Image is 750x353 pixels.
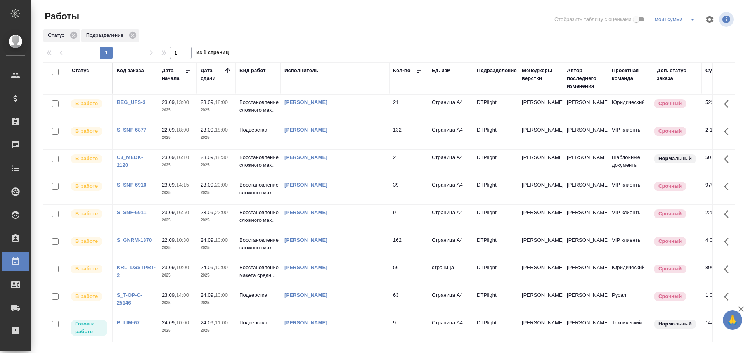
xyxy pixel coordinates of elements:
a: [PERSON_NAME] [284,237,327,243]
td: DTPlight [473,150,518,177]
p: 24.09, [162,320,176,325]
div: Исполнитель может приступить к работе [70,319,108,337]
p: 24.09, [201,292,215,298]
button: Здесь прячутся важные кнопки [719,287,738,306]
button: Здесь прячутся важные кнопки [719,232,738,251]
p: 2025 [162,327,193,334]
td: Страница А4 [428,177,473,204]
div: Исполнитель выполняет работу [70,99,108,109]
td: 975,00 ₽ [702,177,740,204]
p: [PERSON_NAME] [522,209,559,216]
p: Готов к работе [75,320,103,336]
td: [PERSON_NAME] [563,232,608,260]
td: 144,00 ₽ [702,315,740,342]
button: Здесь прячутся важные кнопки [719,205,738,223]
td: страница [428,260,473,287]
p: 23.09, [162,154,176,160]
p: [PERSON_NAME] [522,99,559,106]
div: Исполнитель выполняет работу [70,291,108,302]
a: S_SNF-6910 [117,182,147,188]
button: Здесь прячутся важные кнопки [719,150,738,168]
p: [PERSON_NAME] [522,319,559,327]
div: Код заказа [117,67,144,74]
a: [PERSON_NAME] [284,154,327,160]
td: Шаблонные документы [608,150,653,177]
div: Исполнитель выполняет работу [70,154,108,164]
p: 22:00 [215,209,228,215]
div: Доп. статус заказа [657,67,698,82]
p: 18:00 [176,127,189,133]
td: Страница А4 [428,95,473,122]
td: 9 [389,315,428,342]
p: Срочный [658,127,682,135]
td: 39 [389,177,428,204]
p: 2025 [162,161,193,169]
td: DTPlight [473,287,518,315]
button: Здесь прячутся важные кнопки [719,122,738,141]
td: [PERSON_NAME] [563,150,608,177]
p: 22.09, [162,237,176,243]
p: Срочный [658,210,682,218]
div: Подразделение [81,29,139,42]
td: [PERSON_NAME] [563,95,608,122]
p: Подверстка [239,291,277,299]
p: 2025 [201,134,232,142]
td: Страница А4 [428,232,473,260]
span: Настроить таблицу [700,10,719,29]
p: Срочный [658,292,682,300]
td: Страница А4 [428,122,473,149]
p: 2025 [201,272,232,279]
p: Восстановление сложного мак... [239,209,277,224]
p: 24.09, [201,320,215,325]
p: 2025 [162,106,193,114]
p: 24.09, [201,237,215,243]
p: 24.09, [201,265,215,270]
td: 2 112,00 ₽ [702,122,740,149]
p: Подверстка [239,319,277,327]
a: [PERSON_NAME] [284,265,327,270]
td: DTPlight [473,260,518,287]
p: 13:00 [176,99,189,105]
span: 🙏 [726,312,739,328]
p: Восстановление сложного мак... [239,181,277,197]
p: 14:00 [176,292,189,298]
div: Проектная команда [612,67,649,82]
button: Здесь прячутся важные кнопки [719,315,738,334]
td: Технический [608,315,653,342]
p: В работе [75,155,98,163]
a: [PERSON_NAME] [284,182,327,188]
div: Сумма [705,67,722,74]
p: 23.09, [162,292,176,298]
p: Подразделение [86,31,126,39]
td: Страница А4 [428,205,473,232]
div: Исполнитель выполняет работу [70,264,108,274]
p: 16:50 [176,209,189,215]
div: Ед. изм [432,67,451,74]
p: 23.09, [162,182,176,188]
div: Исполнитель выполняет работу [70,236,108,247]
td: Страница А4 [428,315,473,342]
td: 9 [389,205,428,232]
p: [PERSON_NAME] [522,264,559,272]
p: 2025 [162,216,193,224]
p: 10:00 [215,292,228,298]
td: Страница А4 [428,150,473,177]
td: DTPlight [473,315,518,342]
td: [PERSON_NAME] [563,287,608,315]
td: VIP клиенты [608,122,653,149]
p: 2025 [201,327,232,334]
p: 10:30 [176,237,189,243]
a: [PERSON_NAME] [284,209,327,215]
p: 23.09, [201,209,215,215]
p: 10:00 [215,265,228,270]
p: 10:00 [176,265,189,270]
p: 2025 [201,189,232,197]
td: DTPlight [473,177,518,204]
p: Восстановление сложного мак... [239,99,277,114]
p: Статус [48,31,67,39]
p: 11:00 [215,320,228,325]
p: 2025 [162,272,193,279]
p: 23.09, [162,265,176,270]
p: 18:00 [215,127,228,133]
td: 4 050,00 ₽ [702,232,740,260]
